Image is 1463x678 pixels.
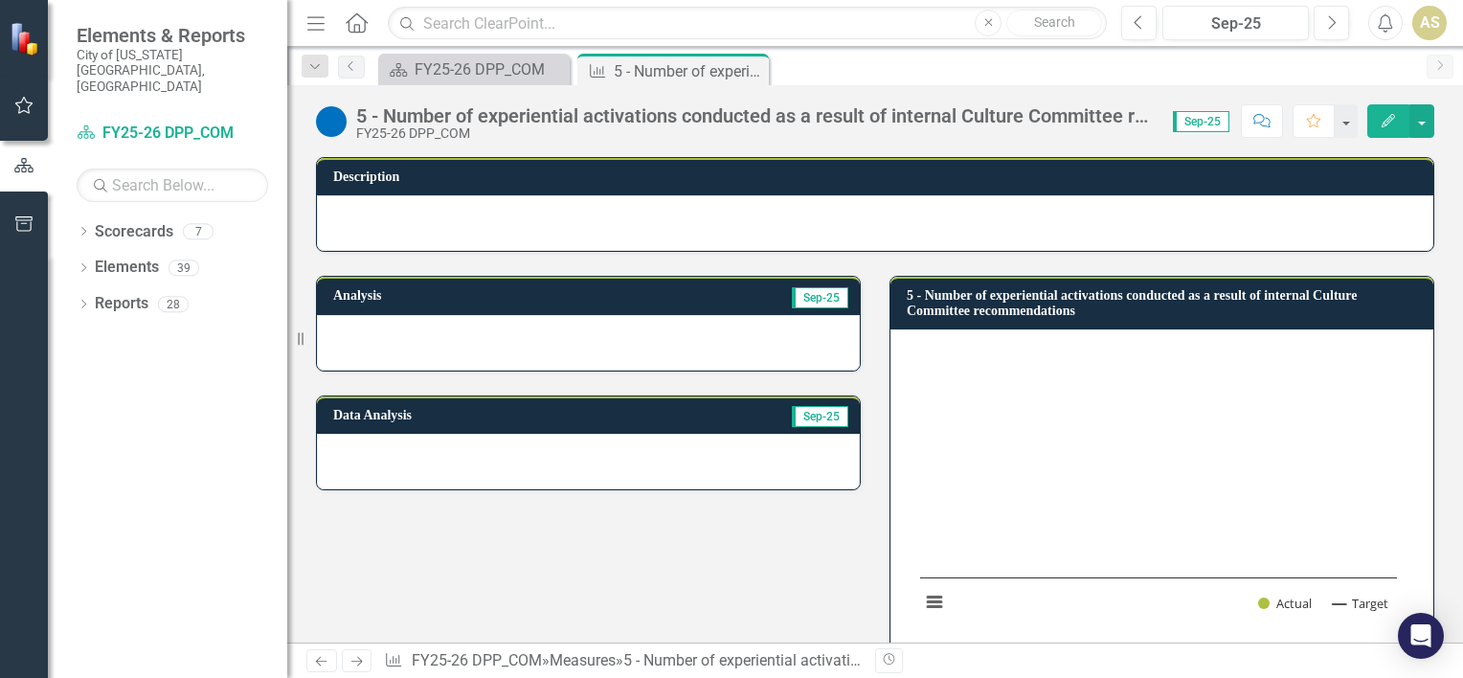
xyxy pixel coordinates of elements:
[77,123,268,145] a: FY25-26 DPP_COM
[792,287,848,308] span: Sep-25
[383,57,565,81] a: FY25-26 DPP_COM
[1398,613,1444,659] div: Open Intercom Messenger
[614,59,764,83] div: 5 - Number of experiential activations conducted as a result of internal Culture Committee recomm...
[623,651,1352,669] div: 5 - Number of experiential activations conducted as a result of internal Culture Committee recomm...
[333,408,630,422] h3: Data Analysis
[1412,6,1447,40] button: AS
[10,21,43,55] img: ClearPoint Strategy
[911,345,1407,632] svg: Interactive chart
[1162,6,1309,40] button: Sep-25
[183,223,214,239] div: 7
[95,257,159,279] a: Elements
[1333,595,1388,612] button: Show Target
[95,293,148,315] a: Reports
[907,288,1424,318] h3: 5 - Number of experiential activations conducted as a result of internal Culture Committee recomm...
[1034,14,1075,30] span: Search
[77,24,268,47] span: Elements & Reports
[333,169,1424,184] h3: Description
[356,105,1154,126] div: 5 - Number of experiential activations conducted as a result of internal Culture Committee recomm...
[1173,111,1229,132] span: Sep-25
[169,260,199,276] div: 39
[1169,12,1302,35] div: Sep-25
[333,288,568,303] h3: Analysis
[1258,595,1312,612] button: Show Actual
[158,296,189,312] div: 28
[792,406,848,427] span: Sep-25
[911,345,1413,632] div: Chart. Highcharts interactive chart.
[95,221,173,243] a: Scorecards
[550,651,616,669] a: Measures
[412,651,542,669] a: FY25-26 DPP_COM
[388,7,1107,40] input: Search ClearPoint...
[921,589,948,616] button: View chart menu, Chart
[384,650,861,672] div: » »
[77,47,268,94] small: City of [US_STATE][GEOGRAPHIC_DATA], [GEOGRAPHIC_DATA]
[77,169,268,202] input: Search Below...
[415,57,565,81] div: FY25-26 DPP_COM
[316,106,347,137] img: No Target Established
[356,126,1154,141] div: FY25-26 DPP_COM
[1006,10,1102,36] button: Search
